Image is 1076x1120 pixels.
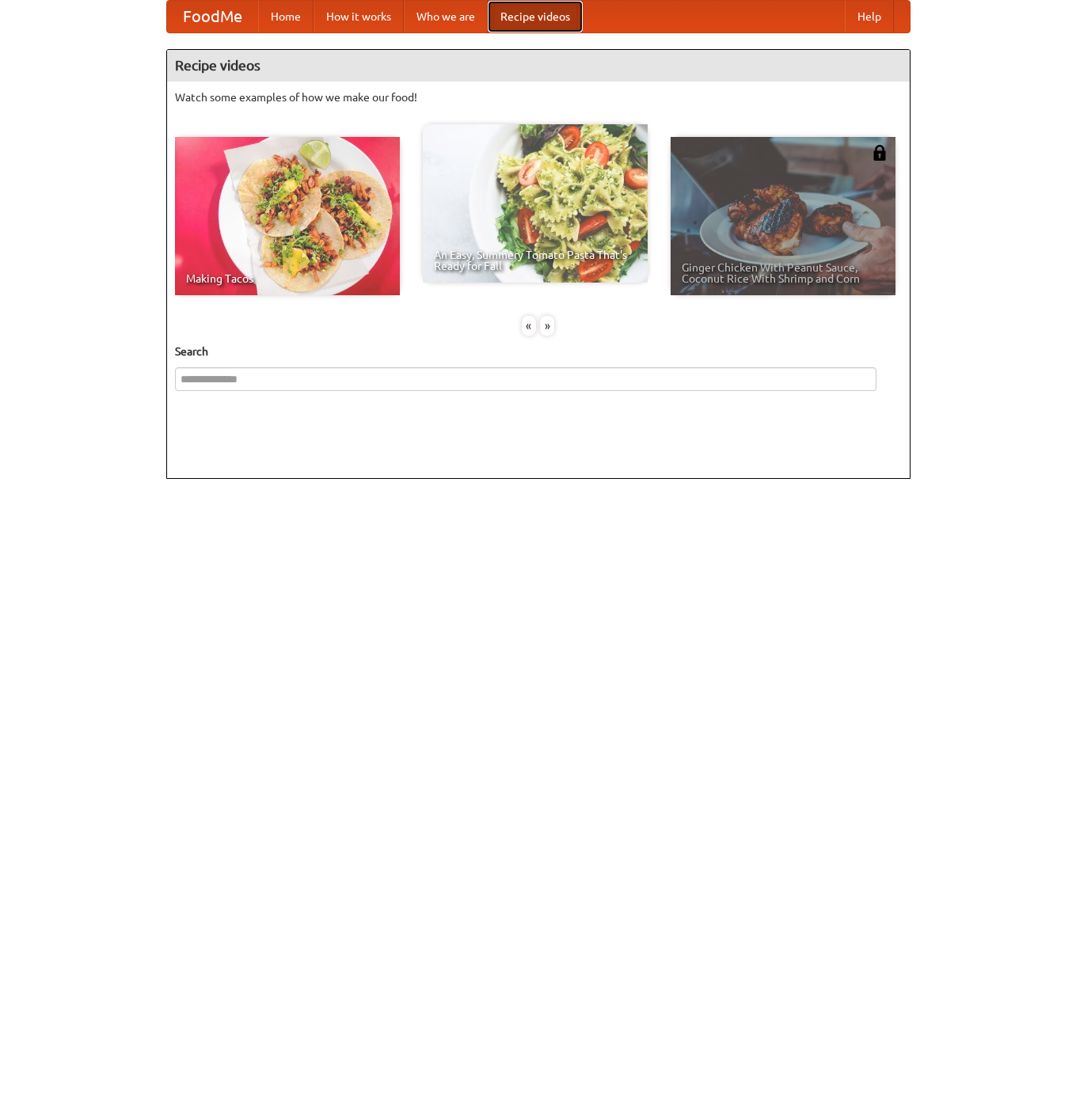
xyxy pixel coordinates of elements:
div: « [522,316,536,336]
a: Who we are [404,1,488,32]
a: An Easy, Summery Tomato Pasta That's Ready for Fall [423,124,648,283]
span: Making Tacos [186,273,389,284]
a: FoodMe [167,1,258,32]
h4: Recipe videos [167,50,910,82]
span: An Easy, Summery Tomato Pasta That's Ready for Fall [434,249,637,271]
div: » [540,316,554,336]
img: 483408.png [872,145,888,161]
a: How it works [314,1,404,32]
p: Watch some examples of how we make our food! [175,89,902,105]
a: Home [258,1,314,32]
a: Help [845,1,894,32]
a: Recipe videos [488,1,583,32]
a: Making Tacos [175,137,400,295]
h5: Search [175,344,902,359]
